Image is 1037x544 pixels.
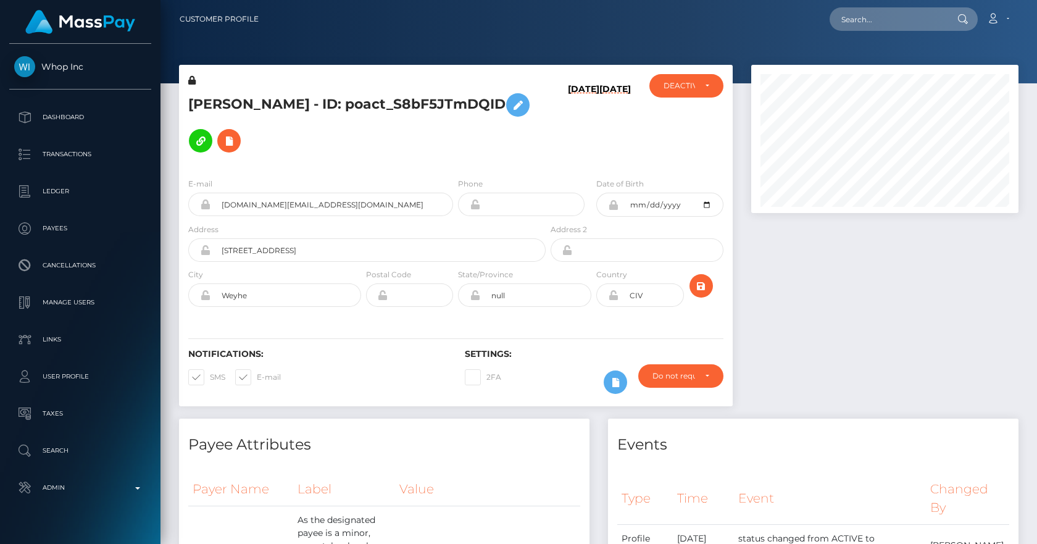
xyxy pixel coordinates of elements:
label: Date of Birth [596,178,644,190]
h6: [DATE] [599,84,631,163]
a: User Profile [9,361,151,392]
span: Whop Inc [9,61,151,72]
p: Payees [14,219,146,238]
button: DEACTIVE [649,74,723,98]
a: Links [9,324,151,355]
h6: Notifications: [188,349,446,359]
a: Taxes [9,398,151,429]
th: Time [673,472,734,525]
a: Admin [9,472,151,503]
label: 2FA [465,369,501,385]
h4: Payee Attributes [188,434,580,456]
label: Phone [458,178,483,190]
h6: Settings: [465,349,723,359]
label: Address 2 [551,224,587,235]
p: Taxes [14,404,146,423]
a: Dashboard [9,102,151,133]
h4: Events [617,434,1009,456]
th: Label [293,472,395,506]
label: Address [188,224,219,235]
input: Search... [830,7,946,31]
a: Payees [9,213,151,244]
th: Changed By [926,472,1010,525]
img: MassPay Logo [25,10,135,34]
div: Do not require [652,371,695,381]
a: Search [9,435,151,466]
a: Manage Users [9,287,151,318]
label: E-mail [188,178,212,190]
p: Manage Users [14,293,146,312]
a: Customer Profile [180,6,259,32]
p: Cancellations [14,256,146,275]
a: Transactions [9,139,151,170]
p: Links [14,330,146,349]
label: Postal Code [366,269,411,280]
th: Payer Name [188,472,293,506]
label: E-mail [235,369,281,385]
th: Type [617,472,673,525]
img: Whop Inc [14,56,35,77]
p: Search [14,441,146,460]
a: Cancellations [9,250,151,281]
p: Ledger [14,182,146,201]
p: User Profile [14,367,146,386]
div: DEACTIVE [664,81,694,91]
label: SMS [188,369,225,385]
button: Do not require [638,364,723,388]
p: Admin [14,479,146,497]
p: Dashboard [14,108,146,127]
h6: [DATE] [568,84,599,163]
a: Ledger [9,176,151,207]
th: Event [734,472,926,525]
label: City [188,269,203,280]
label: Country [596,269,627,280]
label: State/Province [458,269,513,280]
h5: [PERSON_NAME] - ID: poact_S8bF5JTmDQID [188,87,539,159]
th: Value [395,472,580,506]
p: Transactions [14,145,146,164]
